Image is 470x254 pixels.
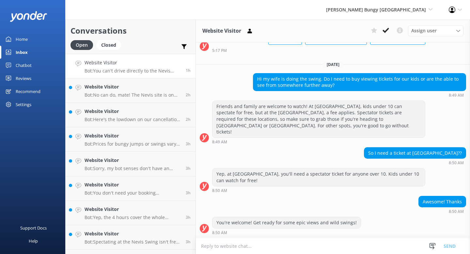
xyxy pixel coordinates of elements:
span: Oct 02 2025 01:52am (UTC +13:00) Pacific/Auckland [186,68,191,73]
a: Website VisitorBot:You don't need your booking confirmation for check-in. But if you want it rese... [66,176,196,201]
p: Bot: Yep, the 4 hours cover the whole shebang—travel, briefings, the jump, checking out your foot... [85,214,181,220]
div: Recommend [16,85,40,98]
p: Bot: No can do, mate! The Nevis site is on private property, so you've gotta hop on our bus from ... [85,92,181,98]
h4: Website Visitor [85,108,181,115]
h4: Website Visitor [85,181,181,188]
div: Yep, at [GEOGRAPHIC_DATA], you'll need a spectator ticket for anyone over 10. Kids under 10 can w... [212,168,425,186]
span: Oct 02 2025 01:09am (UTC +13:00) Pacific/Auckland [186,92,191,98]
div: Oct 02 2025 01:49am (UTC +13:00) Pacific/Auckland [253,93,466,97]
div: Help [29,234,38,247]
div: Inbox [16,46,28,59]
strong: 8:49 AM [212,140,227,144]
strong: 8:50 AM [449,161,464,165]
h3: Website Visitor [202,27,241,35]
div: Settings [16,98,31,111]
p: Bot: Here's the lowdown on our cancellation policy: - Cancellations more than 48 hours in advance... [85,117,181,122]
div: Sep 30 2025 10:17am (UTC +13:00) Pacific/Auckland [212,48,425,53]
strong: 8:50 AM [212,189,227,193]
div: Oct 02 2025 01:50am (UTC +13:00) Pacific/Auckland [212,230,361,235]
a: Website VisitorBot:Spectating at the Nevis Swing isn't free unless you're under [DEMOGRAPHIC_DATA... [66,225,196,250]
a: Website VisitorBot:Yep, the 4 hours cover the whole shebang—travel, briefings, the jump, checking... [66,201,196,225]
a: Website VisitorBot:Here's the lowdown on our cancellation policy: - Cancellations more than 48 ho... [66,103,196,127]
div: Assign User [408,25,463,36]
h2: Conversations [70,24,191,37]
h4: Website Visitor [85,206,181,213]
h4: Website Visitor [85,230,181,237]
strong: 5:17 PM [212,49,227,53]
p: Bot: You can't drive directly to the Nevis Swing since it's on private property. You'll need to c... [85,68,181,74]
span: Oct 02 2025 12:17am (UTC +13:00) Pacific/Auckland [186,141,191,147]
span: Oct 02 2025 12:12am (UTC +13:00) Pacific/Auckland [186,166,191,171]
span: Oct 01 2025 11:48pm (UTC +13:00) Pacific/Auckland [186,239,191,245]
span: Assign user [411,27,437,34]
h4: Website Visitor [85,59,181,66]
span: Oct 02 2025 12:08am (UTC +13:00) Pacific/Auckland [186,214,191,220]
p: Bot: Sorry, my bot senses don't have an answer for that, please try and rephrase your question, I... [85,166,181,171]
a: Closed [96,41,124,48]
div: Friends and family are welcome to watch! At [GEOGRAPHIC_DATA], kids under 10 can spectate for fre... [212,101,425,137]
strong: 8:50 AM [212,231,227,235]
div: So I need a ticket at [GEOGRAPHIC_DATA]?? [364,148,466,159]
div: Oct 02 2025 01:50am (UTC +13:00) Pacific/Auckland [212,188,425,193]
h4: Website Visitor [85,157,181,164]
span: Oct 02 2025 12:12am (UTC +13:00) Pacific/Auckland [186,190,191,196]
div: Support Docs [20,221,47,234]
a: Website VisitorBot:No can do, mate! The Nevis site is on private property, so you've gotta hop on... [66,78,196,103]
strong: 8:49 AM [449,93,464,97]
h4: Website Visitor [85,132,181,139]
div: Oct 02 2025 01:49am (UTC +13:00) Pacific/Auckland [212,139,425,144]
a: Website VisitorBot:Prices for bungy jumps or swings vary depending on the location and thrill you... [66,127,196,152]
div: You're welcome! Get ready for some epic views and wild swings! [212,217,361,228]
a: Open [70,41,96,48]
div: Reviews [16,72,31,85]
a: Website VisitorBot:You can't drive directly to the Nevis Swing since it's on private property. Yo... [66,54,196,78]
span: [PERSON_NAME] Bungy [GEOGRAPHIC_DATA] [326,7,426,13]
div: Closed [96,40,121,50]
div: Awesome! Thanks [419,196,466,207]
div: Home [16,33,28,46]
div: Hi my wife is doing the swing. Do I need to buy viewing tickets for our kids or are the able to s... [253,73,466,91]
span: [DATE] [323,62,343,67]
div: Oct 02 2025 01:50am (UTC +13:00) Pacific/Auckland [364,160,466,165]
strong: 8:50 AM [449,210,464,214]
a: Website VisitorBot:Sorry, my bot senses don't have an answer for that, please try and rephrase yo... [66,152,196,176]
h4: Website Visitor [85,83,181,90]
p: Bot: Prices for bungy jumps or swings vary depending on the location and thrill you choose. We do... [85,141,181,147]
img: yonder-white-logo.png [10,11,47,22]
span: Oct 02 2025 12:46am (UTC +13:00) Pacific/Auckland [186,117,191,122]
div: Chatbot [16,59,32,72]
div: Open [70,40,93,50]
p: Bot: Spectating at the Nevis Swing isn't free unless you're under [DEMOGRAPHIC_DATA]. For everyon... [85,239,181,245]
p: Bot: You don't need your booking confirmation for check-in. But if you want it resent, give us a ... [85,190,181,196]
div: Oct 02 2025 01:50am (UTC +13:00) Pacific/Auckland [418,209,466,214]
